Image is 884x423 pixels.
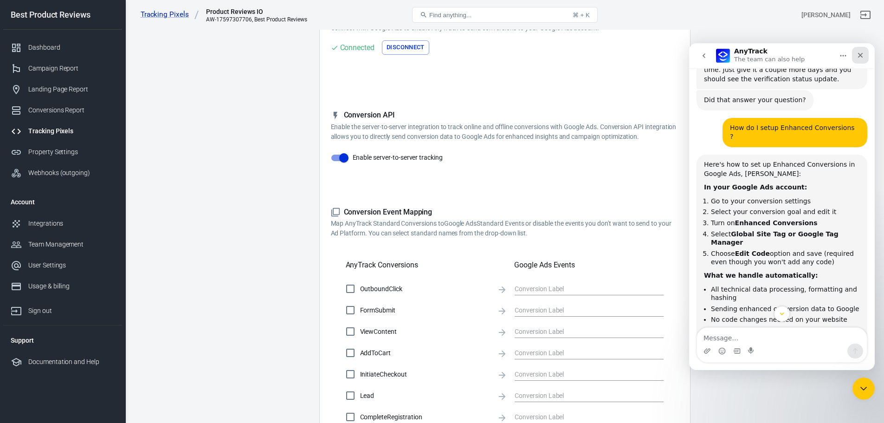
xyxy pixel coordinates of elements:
span: OutboundClick [360,284,490,294]
a: Tracking Pixels [3,121,122,142]
button: Disconnect [382,40,429,55]
input: Conversion Label [515,283,650,294]
span: Enable server-to-server tracking [353,153,443,163]
li: Account [3,191,122,213]
div: Team Management [28,240,115,249]
input: Conversion Label [515,325,650,337]
a: User Settings [3,255,122,276]
input: Conversion Label [515,368,650,380]
a: Sign out [3,297,122,321]
span: AddToCart [360,348,490,358]
div: Documentation and Help [28,357,115,367]
h5: Conversion Event Mapping [331,208,679,217]
a: Integrations [3,213,122,234]
input: Conversion Label [515,347,650,358]
div: Connected [340,42,375,53]
span: InitiateCheckout [360,370,490,379]
span: CompleteRegistration [360,412,490,422]
span: Lead [360,391,490,401]
div: Dashboard [28,43,115,52]
input: Conversion Label [515,304,650,316]
a: Webhooks (outgoing) [3,163,122,183]
a: Tracking Pixels [141,10,199,20]
div: Account id: 7dR2DYHz [801,10,851,20]
div: AW-17597307706, Best Product Reviews [206,16,307,23]
input: Conversion Label [515,390,650,401]
a: Sign out [854,4,877,26]
div: Tracking Pixels [28,126,115,136]
div: Best Product Reviews [3,11,122,19]
h5: Google Ads Events [514,260,664,270]
div: Landing Page Report [28,85,115,94]
div: Sign out [28,306,115,316]
p: Map AnyTrack Standard Conversions to Google Ads Standard Events or disable the events you don't w... [331,219,679,238]
iframe: Intercom live chat [689,43,875,370]
span: Find anything... [429,12,471,19]
h5: AnyTrack Conversions [346,260,418,270]
a: Conversions Report [3,100,122,121]
button: Find anything...⌘ + K [412,7,598,23]
div: Property Settings [28,147,115,157]
h5: Conversion API [331,111,679,120]
a: Usage & billing [3,276,122,297]
li: Support [3,329,122,351]
div: Product Reviews IO [206,7,299,16]
a: Campaign Report [3,58,122,79]
div: User Settings [28,260,115,270]
a: Dashboard [3,37,122,58]
div: Usage & billing [28,281,115,291]
a: Property Settings [3,142,122,163]
div: Webhooks (outgoing) [28,168,115,178]
div: Integrations [28,219,115,228]
a: Landing Page Report [3,79,122,100]
a: Team Management [3,234,122,255]
p: Enable the server-to-server integration to track online and offline conversions with Google Ads. ... [331,122,679,142]
div: ⌘ + K [573,12,590,19]
span: FormSubmit [360,306,490,315]
div: Conversions Report [28,105,115,115]
span: ViewContent [360,327,490,337]
iframe: Intercom live chat [852,377,875,400]
div: Campaign Report [28,64,115,73]
input: Conversion Label [515,411,650,423]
